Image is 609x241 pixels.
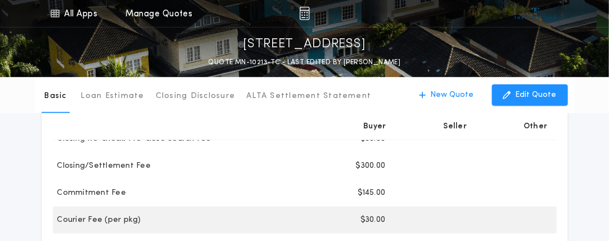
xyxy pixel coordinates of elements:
p: QUOTE MN-10213-TC - LAST EDITED BY [PERSON_NAME] [208,57,400,68]
p: Basic [44,91,66,102]
p: Loan Estimate [81,91,145,102]
p: ALTA Settlement Statement [246,91,371,102]
p: $30.00 [360,215,386,226]
p: Other [524,121,547,132]
p: Seller [444,121,467,132]
p: $145.00 [358,188,386,199]
button: Edit Quote [492,84,568,106]
p: Buyer [364,121,386,132]
p: Closing/Settlement Fee [53,160,151,172]
p: Edit Quote [516,90,557,101]
img: img [299,7,310,20]
p: $300.00 [356,160,386,172]
p: Closing Disclosure [156,91,236,102]
p: Courier Fee (per pkg) [53,215,141,226]
img: vs-icon [515,8,557,19]
p: Commitment Fee [53,188,127,199]
p: [STREET_ADDRESS] [243,35,366,53]
button: New Quote [408,84,485,106]
p: New Quote [431,90,474,101]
